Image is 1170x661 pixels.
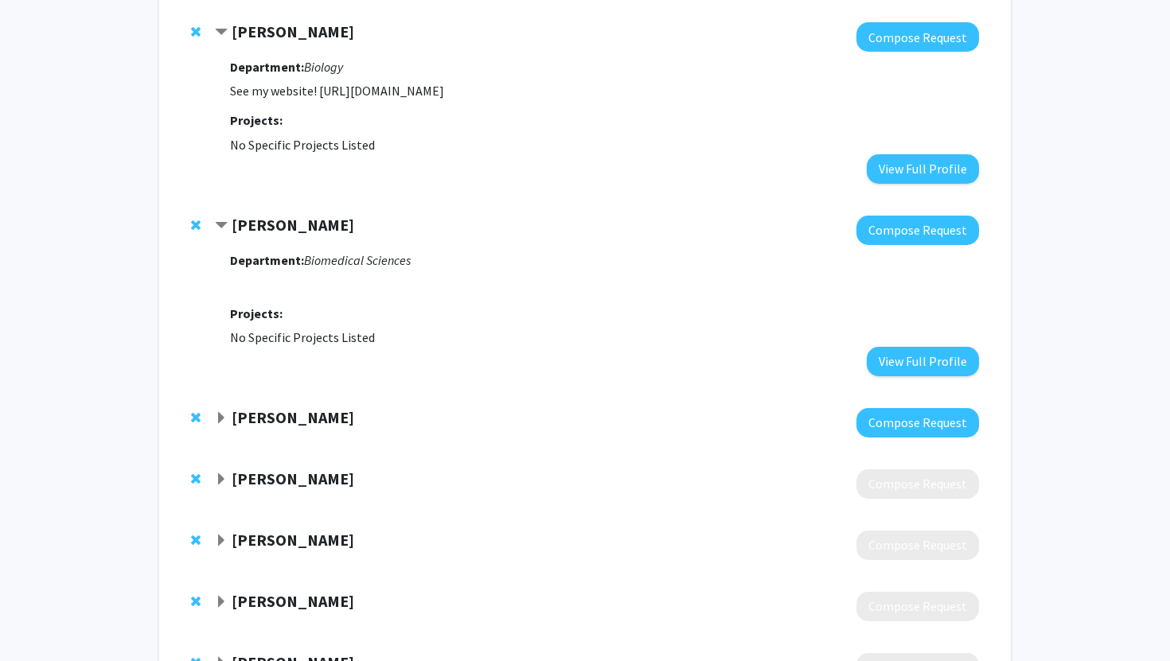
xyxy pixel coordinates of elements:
[232,591,354,611] strong: [PERSON_NAME]
[191,411,201,424] span: Remove Cynthia Thompson from bookmarks
[215,26,228,39] span: Contract Sarah Johnson Bookmark
[856,469,979,499] button: Compose Request to Alan Steinman
[215,473,228,486] span: Expand Alan Steinman Bookmark
[867,154,979,184] button: View Full Profile
[191,472,201,485] span: Remove Alan Steinman from bookmarks
[232,469,354,488] strong: [PERSON_NAME]
[304,252,411,268] i: Biomedical Sciences
[856,408,979,437] button: Compose Request to Cynthia Thompson
[230,329,375,345] span: No Specific Projects Listed
[12,589,68,649] iframe: Chat
[215,220,228,232] span: Contract Ian Cleary Bookmark
[230,81,979,100] p: See my website! [URL][DOMAIN_NAME]
[304,59,343,75] i: Biology
[230,137,375,153] span: No Specific Projects Listed
[232,407,354,427] strong: [PERSON_NAME]
[191,219,201,231] span: Remove Ian Cleary from bookmarks
[856,592,979,621] button: Compose Request to Chelsea Duball
[191,595,201,608] span: Remove Chelsea Duball from bookmarks
[232,21,354,41] strong: [PERSON_NAME]
[867,347,979,376] button: View Full Profile
[856,531,979,560] button: Compose Request to Kevin Strychar
[191,25,201,38] span: Remove Sarah Johnson from bookmarks
[215,596,228,609] span: Expand Chelsea Duball Bookmark
[856,216,979,245] button: Compose Request to Ian Cleary
[230,305,283,321] strong: Projects:
[856,22,979,52] button: Compose Request to Sarah Johnson
[215,412,228,425] span: Expand Cynthia Thompson Bookmark
[230,252,304,268] strong: Department:
[232,530,354,550] strong: [PERSON_NAME]
[230,59,304,75] strong: Department:
[230,112,283,128] strong: Projects:
[215,535,228,547] span: Expand Kevin Strychar Bookmark
[232,215,354,235] strong: [PERSON_NAME]
[191,534,201,546] span: Remove Kevin Strychar from bookmarks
